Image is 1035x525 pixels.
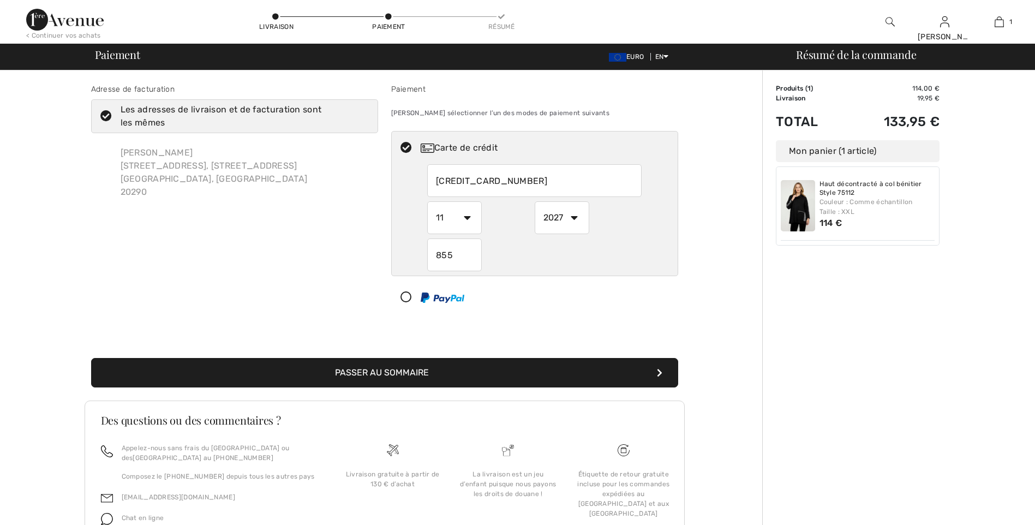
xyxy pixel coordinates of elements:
div: Paiement [391,83,678,95]
span: 1 [807,85,811,92]
input: CVD [427,238,482,271]
div: Livraison [259,22,292,32]
div: < Continuer vos achats [26,31,101,40]
td: ) [776,83,846,93]
span: 114 € [819,218,842,228]
a: 1 [972,15,1026,28]
img: Livraison gratuite pour les commandes de plus de &#8364 ; 130 [618,444,630,456]
font: Appelez-nous sans frais du [GEOGRAPHIC_DATA] ou des [122,444,290,462]
img: Rechercher sur le site Web [886,15,895,28]
button: Passer au sommaire [91,358,678,387]
div: Couleur : Comme échantillon Taille : XXL [819,197,935,217]
td: 19,95 € [846,93,940,103]
img: Messagerie électronique [101,492,113,504]
div: Mon panier (1 article) [776,140,940,162]
div: Livraison gratuite à partir de 130 € d’achat [344,469,442,489]
img: 1ère Avenue [26,9,104,31]
td: Total [776,103,846,140]
span: Chat en ligne [122,514,164,522]
img: Euro [609,53,626,62]
font: Carte de crédit [434,142,498,153]
span: Paiement [95,49,140,60]
img: bavarder [101,513,113,525]
span: 1 [1009,17,1012,27]
img: Mes infos [940,15,949,28]
font: Produits ( [776,85,811,92]
img: Carte de crédit [421,144,434,153]
p: Composez le [PHONE_NUMBER] depuis tous les autres pays [122,472,322,481]
font: Passer au sommaire [335,367,429,378]
a: [EMAIL_ADDRESS][DOMAIN_NAME] [122,493,235,501]
div: Paiement [372,22,405,32]
a: [GEOGRAPHIC_DATA] au [PHONE_NUMBER] [133,454,273,462]
div: [PERSON_NAME] [STREET_ADDRESS], [STREET_ADDRESS] [GEOGRAPHIC_DATA], [GEOGRAPHIC_DATA] 20290 [112,138,316,207]
img: Haut décontracté à col bénitier Style 75112 [781,180,815,231]
input: Numéro de carte [427,164,642,197]
div: Résumé [485,22,518,32]
div: La livraison est un jeu d’enfant puisque nous payons les droits de douane ! [459,469,557,499]
td: 114,00 € [846,83,940,93]
img: Mon sac [995,15,1004,28]
img: Livraison gratuite pour les commandes de plus de &#8364 ; 130 [387,444,399,456]
h3: Des questions ou des commentaires ? [101,415,668,426]
td: 133,95 € [846,103,940,140]
div: [PERSON_NAME] sélectionner l’un des modes de paiement suivants [391,99,678,127]
span: EURO [609,53,648,61]
div: Les adresses de livraison et de facturation sont les mêmes [121,103,362,129]
div: Résumé de la commande [783,49,1028,60]
div: Adresse de facturation [91,83,378,95]
img: La livraison est un jeu d’enfant puisque nous payons les droits de douane ! [502,444,514,456]
img: PayPal [421,293,464,303]
div: Étiquette de retour gratuite incluse pour les commandes expédiées au [GEOGRAPHIC_DATA] et aux [GE... [575,469,673,518]
td: Livraison [776,93,846,103]
img: appeler [101,445,113,457]
a: Haut décontracté à col bénitier Style 75112 [819,180,935,197]
a: Sign In [940,16,949,27]
div: [PERSON_NAME] [918,31,971,43]
font: EN [655,53,664,61]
